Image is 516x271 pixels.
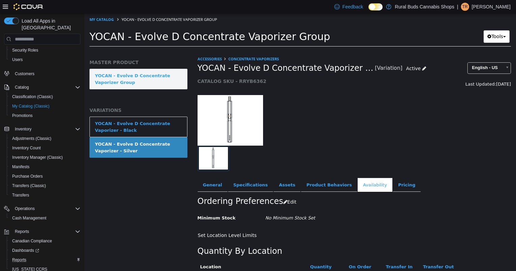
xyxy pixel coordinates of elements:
[12,238,52,244] span: Canadian Compliance
[7,143,83,153] button: Inventory Count
[395,3,454,11] p: Rural Buds Cannabis Shops
[113,65,346,71] h5: CATALOG SKU - RRYB6362
[113,183,199,193] h2: Ordering Preferences
[12,145,41,151] span: Inventory Count
[9,256,29,264] a: Reports
[9,237,80,245] span: Canadian Compliance
[1,83,83,92] button: Catalog
[116,250,138,257] button: Location
[12,83,80,91] span: Catalog
[113,202,151,207] span: Minimum Stock
[9,237,55,245] a: Canadian Compliance
[12,70,37,78] a: Customers
[7,162,83,172] button: Manifests
[12,183,46,188] span: Transfers (Classic)
[9,134,54,143] a: Adjustments (Classic)
[7,55,83,64] button: Users
[7,92,83,101] button: Classification (Classic)
[368,3,383,10] input: Dark Mode
[308,164,336,179] a: Pricing
[12,205,80,213] span: Operations
[9,153,80,161] span: Inventory Manager (Classic)
[9,191,32,199] a: Transfers
[1,124,83,134] button: Inventory
[14,3,44,10] img: Cova
[5,94,103,100] h5: VARIATIONS
[12,125,80,133] span: Inventory
[10,107,98,120] div: YOCAN - Evolve D Concentrate Vaporizer - Black
[12,136,51,141] span: Adjustments (Classic)
[12,113,33,118] span: Promotions
[15,229,29,234] span: Reports
[7,153,83,162] button: Inventory Manager (Classic)
[226,251,249,256] a: Quantity
[368,10,369,11] span: Dark Mode
[302,251,330,256] a: Transfer In
[9,172,80,180] span: Purchase Orders
[5,46,103,52] h5: MASTER PRODUCT
[12,125,34,133] button: Inventory
[1,204,83,213] button: Operations
[12,215,46,221] span: Cash Management
[216,164,273,179] a: Product Behaviors
[1,227,83,236] button: Reports
[15,126,31,132] span: Inventory
[9,163,32,171] a: Manifests
[113,43,137,48] a: ACCESSORIES
[322,52,336,58] span: Active
[9,163,80,171] span: Manifests
[9,144,44,152] a: Inventory Count
[37,3,133,8] span: YOCAN - Evolve D Concentrate Vaporizer Group
[338,251,370,256] a: Transfer Out
[273,164,308,179] a: Availability
[7,101,83,111] button: My Catalog (Classic)
[12,205,37,213] button: Operations
[9,182,80,190] span: Transfers (Classic)
[9,46,41,54] a: Security Roles
[9,246,42,254] a: Dashboards
[7,134,83,143] button: Adjustments (Classic)
[7,255,83,265] button: Reports
[12,174,43,179] span: Purchase Orders
[412,68,427,73] span: [DATE]
[113,164,143,179] a: General
[12,228,80,236] span: Reports
[12,228,32,236] button: Reports
[457,3,458,11] p: |
[199,183,215,194] button: Edit
[12,103,50,109] span: My Catalog (Classic)
[9,93,80,101] span: Classification (Classic)
[7,46,83,55] button: Security Roles
[383,49,427,60] a: English - US
[5,3,29,8] a: My Catalog
[12,83,31,91] button: Catalog
[12,69,80,78] span: Customers
[9,153,66,161] a: Inventory Manager (Classic)
[342,3,363,10] span: Feedback
[12,257,26,263] span: Reports
[113,233,198,243] h2: Quantity By Location
[399,17,425,29] button: Tools
[9,191,80,199] span: Transfers
[113,216,176,228] button: Set Location Level Limits
[9,102,52,110] a: My Catalog (Classic)
[144,43,195,48] a: Concentrate Vaporizers
[15,71,34,77] span: Customers
[10,127,98,141] div: YOCAN - Evolve D Concentrate Vaporizer - Silver
[381,68,412,73] span: Last Updated:
[9,56,80,64] span: Users
[9,93,56,101] a: Classification (Classic)
[461,3,469,11] div: Tiffany Robertson
[144,164,189,179] a: Specifications
[9,46,80,54] span: Security Roles
[9,112,35,120] a: Promotions
[12,94,53,99] span: Classification (Classic)
[9,256,80,264] span: Reports
[9,182,49,190] a: Transfers (Classic)
[7,236,83,246] button: Canadian Compliance
[15,85,29,90] span: Catalog
[5,17,246,29] span: YOCAN - Evolve D Concentrate Vaporizer Group
[12,57,23,62] span: Users
[472,3,511,11] p: [PERSON_NAME]
[189,164,216,179] a: Assets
